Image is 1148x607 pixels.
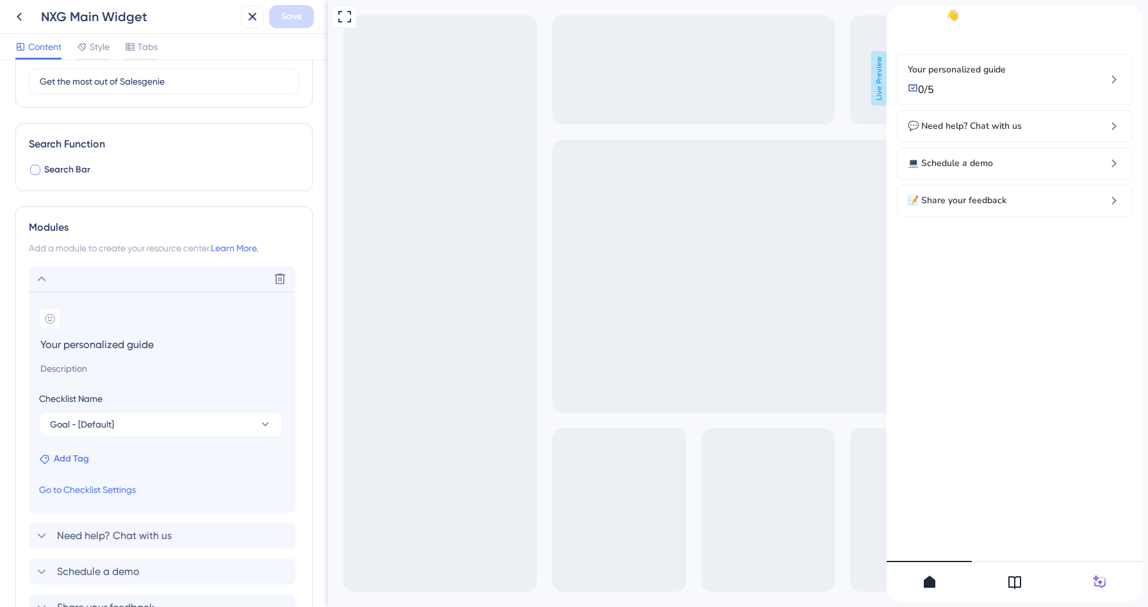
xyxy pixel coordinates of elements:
[57,528,172,544] span: Need help? Chat with us
[138,39,158,54] span: Tabs
[39,482,136,497] a: Go to Checklist Settings
[21,188,192,203] div: Share your feedback
[39,335,288,354] input: Header
[28,39,61,54] span: Content
[29,243,211,253] span: Add a module to create your resource center.
[21,151,192,166] div: Schedule a demo
[50,417,114,432] span: Goal - [Default]
[21,188,192,203] span: 📝 Share your feedback
[29,137,299,152] div: Search Function
[41,8,236,26] div: NXG Main Widget
[29,220,299,235] div: Modules
[39,412,283,437] button: Goal - [Default]
[21,113,192,129] div: Need help? Chat with us
[57,564,140,579] span: Schedule a demo
[211,243,258,253] a: Learn More.
[90,39,110,54] span: Style
[44,162,90,178] span: Search Bar
[40,74,288,88] input: Description
[21,57,192,72] span: Your personalized guide
[54,451,89,467] span: Add Tag
[543,51,559,106] span: Live Preview
[21,151,192,166] span: 💻 Schedule a demo
[39,360,288,378] input: Description
[21,113,192,129] span: 💬 Need help? Chat with us
[29,559,299,585] div: Schedule a demo
[31,78,47,92] span: 0/5
[21,57,192,92] div: Your personalized guide
[39,451,89,467] button: Add Tag
[39,391,102,406] span: Checklist Name
[281,9,302,24] span: Save
[269,5,314,28] button: Save
[43,8,53,12] div: 3
[29,523,299,549] div: Need help? Chat with us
